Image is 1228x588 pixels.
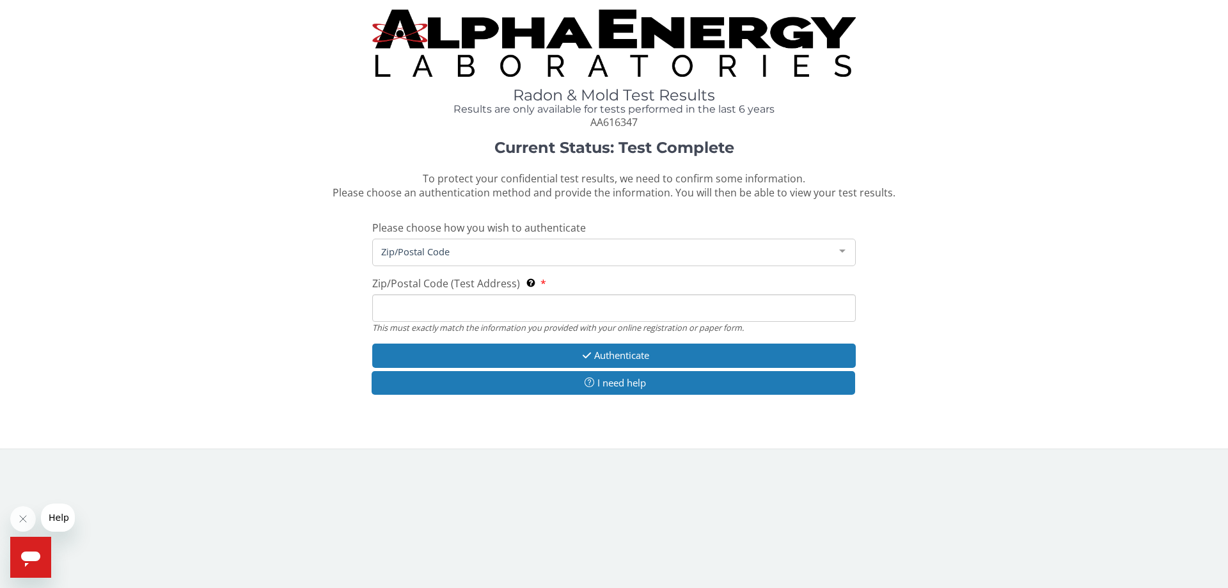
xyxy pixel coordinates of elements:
[372,10,856,77] img: TightCrop.jpg
[372,221,586,235] span: Please choose how you wish to authenticate
[372,276,520,290] span: Zip/Postal Code (Test Address)
[494,138,734,157] strong: Current Status: Test Complete
[372,344,856,367] button: Authenticate
[378,244,830,258] span: Zip/Postal Code
[41,504,75,532] iframe: Message from company
[333,171,895,200] span: To protect your confidential test results, we need to confirm some information. Please choose an ...
[590,115,638,129] span: AA616347
[372,322,856,333] div: This must exactly match the information you provided with your online registration or paper form.
[10,537,51,578] iframe: Button to launch messaging window
[10,506,36,532] iframe: Close message
[372,104,856,115] h4: Results are only available for tests performed in the last 6 years
[372,371,855,395] button: I need help
[372,87,856,104] h1: Radon & Mold Test Results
